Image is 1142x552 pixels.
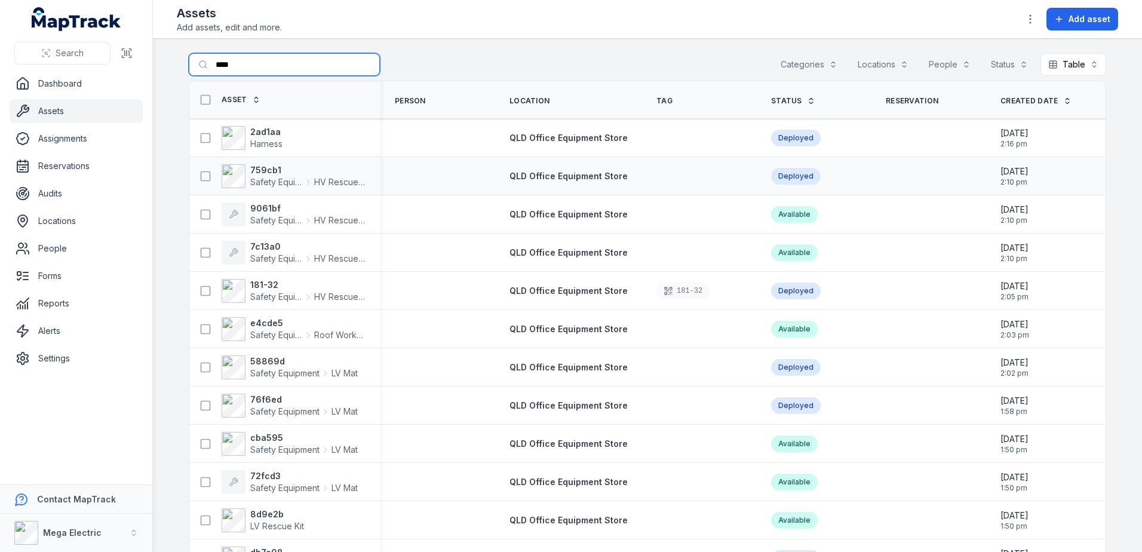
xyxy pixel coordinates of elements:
[983,53,1036,76] button: Status
[331,367,358,379] span: LV Mat
[222,95,247,105] span: Asset
[10,99,143,123] a: Assets
[1000,165,1029,187] time: 19/08/2025, 2:10:33 pm
[1069,13,1110,25] span: Add asset
[331,482,358,494] span: LV Mat
[331,406,358,418] span: LV Mat
[43,528,102,538] strong: Mega Electric
[10,127,143,151] a: Assignments
[509,400,628,410] span: QLD Office Equipment Store
[250,126,283,138] strong: 2ad1aa
[771,359,821,376] div: Deployed
[177,22,282,33] span: Add assets, edit and more.
[771,283,821,299] div: Deployed
[509,96,549,106] span: Location
[509,400,628,412] a: QLD Office Equipment Store
[886,96,938,106] span: Reservation
[771,206,818,223] div: Available
[250,253,302,265] span: Safety Equipment
[1000,96,1072,106] a: Created Date
[1000,127,1029,139] span: [DATE]
[37,494,116,504] strong: Contact MapTrack
[771,96,815,106] a: Status
[10,346,143,370] a: Settings
[1000,204,1029,225] time: 19/08/2025, 2:10:31 pm
[1000,522,1029,531] span: 1:50 pm
[1000,165,1029,177] span: [DATE]
[771,512,818,529] div: Available
[331,444,358,456] span: LV Mat
[509,170,628,182] a: QLD Office Equipment Store
[1000,242,1029,263] time: 19/08/2025, 2:10:17 pm
[1000,216,1029,225] span: 2:10 pm
[850,53,916,76] button: Locations
[1000,96,1058,106] span: Created Date
[10,292,143,315] a: Reports
[250,444,320,456] span: Safety Equipment
[509,285,628,297] a: QLD Office Equipment Store
[222,470,358,494] a: 72fcd3Safety EquipmentLV Mat
[509,477,628,487] span: QLD Office Equipment Store
[1000,357,1029,369] span: [DATE]
[222,164,366,188] a: 759cb1Safety EquipmentHV Rescue Hook
[1000,292,1029,302] span: 2:05 pm
[222,95,260,105] a: Asset
[222,279,366,303] a: 181-32Safety EquipmentHV Rescue Hook
[1000,127,1029,149] time: 19/08/2025, 2:16:04 pm
[56,47,84,59] span: Search
[771,168,821,185] div: Deployed
[1000,318,1029,330] span: [DATE]
[1000,357,1029,378] time: 19/08/2025, 2:02:34 pm
[1000,395,1029,407] span: [DATE]
[1000,280,1029,292] span: [DATE]
[314,291,366,303] span: HV Rescue Hook
[250,355,358,367] strong: 58869d
[1000,242,1029,254] span: [DATE]
[509,323,628,335] a: QLD Office Equipment Store
[1000,139,1029,149] span: 2:16 pm
[1000,510,1029,531] time: 19/08/2025, 1:50:28 pm
[1000,280,1029,302] time: 19/08/2025, 2:05:46 pm
[1040,53,1106,76] button: Table
[509,362,628,372] span: QLD Office Equipment Store
[314,253,366,265] span: HV Rescue Hook
[314,214,366,226] span: HV Rescue Hook
[222,432,358,456] a: cba595Safety EquipmentLV Mat
[250,279,366,291] strong: 181-32
[250,508,304,520] strong: 8d9e2b
[250,521,304,531] span: LV Rescue Kit
[14,42,110,65] button: Search
[250,470,358,482] strong: 72fcd3
[222,355,358,379] a: 58869dSafety EquipmentLV Mat
[250,164,366,176] strong: 759cb1
[1000,395,1029,416] time: 19/08/2025, 1:58:15 pm
[177,5,282,22] h2: Assets
[314,329,366,341] span: Roof Workers Kit
[921,53,978,76] button: People
[250,139,283,149] span: Harness
[1000,471,1029,493] time: 19/08/2025, 1:50:39 pm
[10,319,143,343] a: Alerts
[395,96,426,106] span: Person
[250,291,302,303] span: Safety Equipment
[509,438,628,449] span: QLD Office Equipment Store
[250,406,320,418] span: Safety Equipment
[1000,254,1029,263] span: 2:10 pm
[509,286,628,296] span: QLD Office Equipment Store
[10,264,143,288] a: Forms
[1000,369,1029,378] span: 2:02 pm
[509,209,628,219] span: QLD Office Equipment Store
[509,171,628,181] span: QLD Office Equipment Store
[509,208,628,220] a: QLD Office Equipment Store
[509,247,628,257] span: QLD Office Equipment Store
[250,176,302,188] span: Safety Equipment
[1000,445,1029,455] span: 1:50 pm
[1000,204,1029,216] span: [DATE]
[222,508,304,532] a: 8d9e2bLV Rescue Kit
[509,133,628,143] span: QLD Office Equipment Store
[314,176,366,188] span: HV Rescue Hook
[771,244,818,261] div: Available
[222,203,366,226] a: 9061bfSafety EquipmentHV Rescue Hook
[250,482,320,494] span: Safety Equipment
[250,367,320,379] span: Safety Equipment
